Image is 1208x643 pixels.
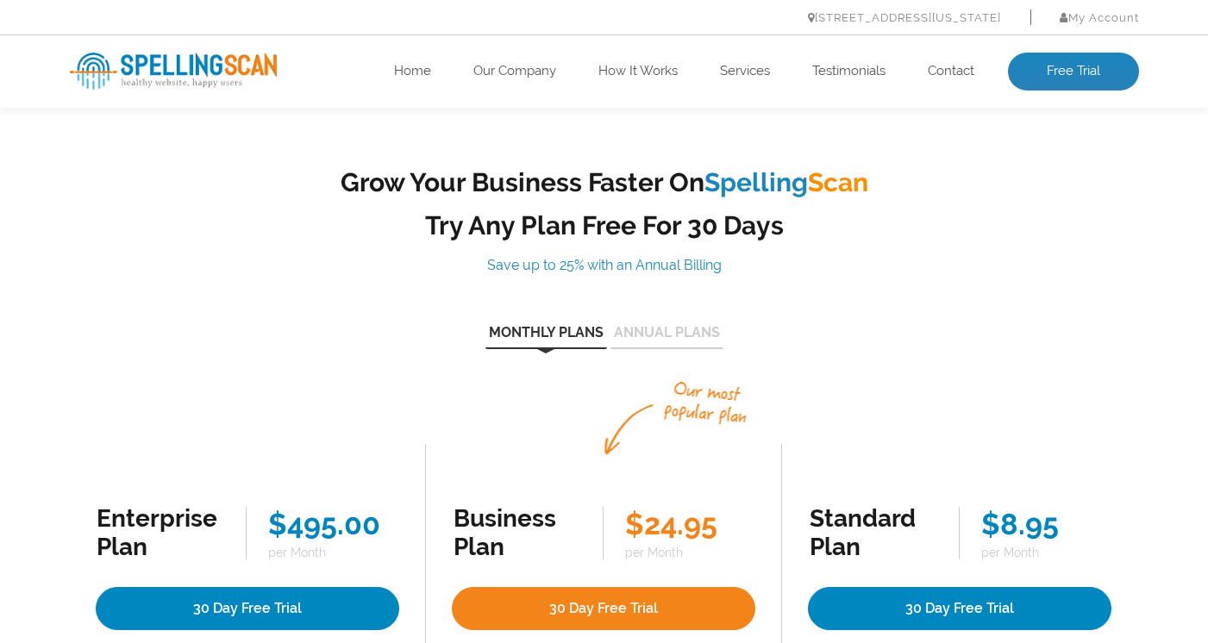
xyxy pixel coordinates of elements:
[625,546,754,559] span: per Month
[810,504,937,561] div: Standard Plan
[704,167,808,197] span: Spelling
[808,587,1111,630] a: 30 Day Free Trial
[625,507,754,541] div: $24.95
[485,326,607,349] button: Monthly Plans
[337,210,872,240] h2: Try Any Plan Free For 30 Days
[487,257,722,273] span: Save up to 25% with an Annual Billing
[337,167,872,197] h2: Grow Your Business Faster On
[610,326,723,349] button: Annual Plans
[96,587,400,630] a: 30 Day Free Trial
[454,504,581,561] div: Business Plan
[981,546,1111,559] span: per Month
[808,167,868,197] span: Scan
[452,587,755,630] a: 30 Day Free Trial
[97,504,224,561] div: Enterprise Plan
[981,507,1111,541] div: $8.95
[268,546,397,559] span: per Month
[268,507,397,541] div: $495.00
